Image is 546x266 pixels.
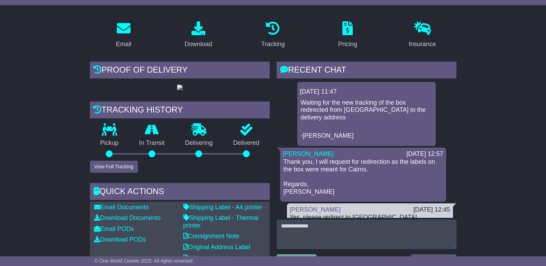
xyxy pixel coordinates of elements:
[257,19,289,51] a: Tracking
[290,214,450,228] div: Yes, please redirect to [GEOGRAPHIC_DATA], [STREET_ADDRESS]
[111,19,136,51] a: Email
[90,62,270,80] div: Proof of Delivery
[175,139,223,147] p: Delivering
[94,204,149,211] a: Email Documents
[284,158,443,195] p: Thank you, I will request for redirection as the labels on the box were meant for Cairns. Regards...
[183,214,259,229] a: Shipping Label - Thermal printer
[277,62,456,80] div: RECENT CHAT
[90,183,270,202] div: Quick Actions
[116,40,131,49] div: Email
[94,214,161,221] a: Download Documents
[180,19,217,51] a: Download
[94,236,146,243] a: Download PODs
[183,255,228,262] a: Address Label
[290,206,341,213] a: [PERSON_NAME]
[338,40,357,49] div: Pricing
[301,125,432,140] p: -[PERSON_NAME]
[183,204,262,211] a: Shipping Label - A4 printer
[223,139,270,147] p: Delivered
[261,40,285,49] div: Tracking
[404,19,441,51] a: Insurance
[300,88,433,96] div: [DATE] 11:47
[183,233,239,240] a: Consignment Note
[90,102,270,120] div: Tracking history
[94,258,194,264] span: © One World Courier 2025. All rights reserved.
[183,244,250,251] a: Original Address Label
[94,225,134,232] a: Email PODs
[129,139,175,147] p: In Transit
[177,85,183,90] img: GetPodImage
[185,40,212,49] div: Download
[413,206,450,214] div: [DATE] 12:45
[90,161,138,173] button: View Full Tracking
[334,19,362,51] a: Pricing
[90,139,129,147] p: Pickup
[406,150,443,158] div: [DATE] 12:57
[409,40,436,49] div: Insurance
[283,150,334,157] a: [PERSON_NAME]
[301,99,432,121] p: Waiting for the new tracking of the box redirected from [GEOGRAPHIC_DATA] to the delivery address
